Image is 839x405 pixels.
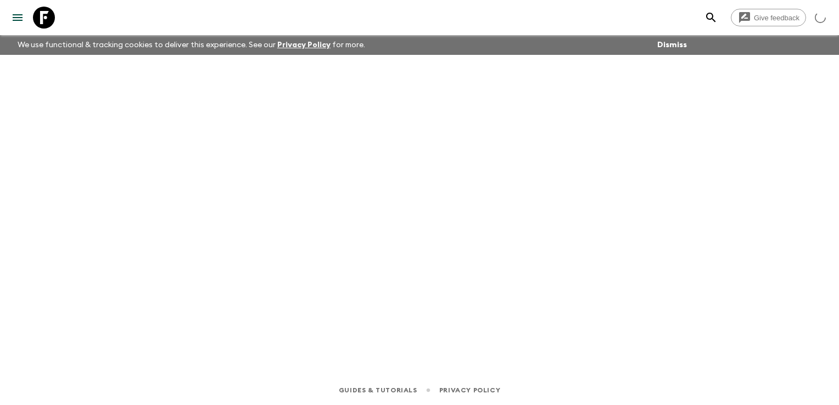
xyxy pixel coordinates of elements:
[277,41,331,49] a: Privacy Policy
[748,14,806,22] span: Give feedback
[700,7,722,29] button: search adventures
[339,384,417,396] a: Guides & Tutorials
[439,384,500,396] a: Privacy Policy
[7,7,29,29] button: menu
[655,37,690,53] button: Dismiss
[731,9,806,26] a: Give feedback
[13,35,370,55] p: We use functional & tracking cookies to deliver this experience. See our for more.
